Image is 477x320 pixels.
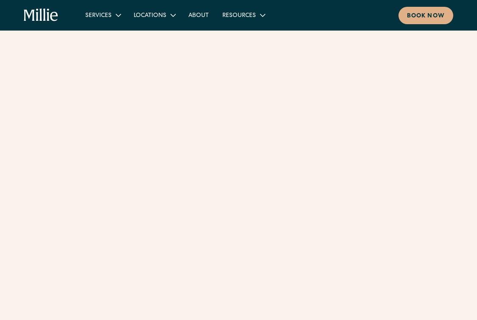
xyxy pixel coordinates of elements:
[134,11,166,20] div: Locations
[24,8,58,22] a: home
[182,8,216,22] a: About
[79,8,127,22] div: Services
[216,8,271,22] div: Resources
[398,7,453,24] a: Book now
[222,11,256,20] div: Resources
[127,8,182,22] div: Locations
[85,11,112,20] div: Services
[407,12,445,21] div: Book now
